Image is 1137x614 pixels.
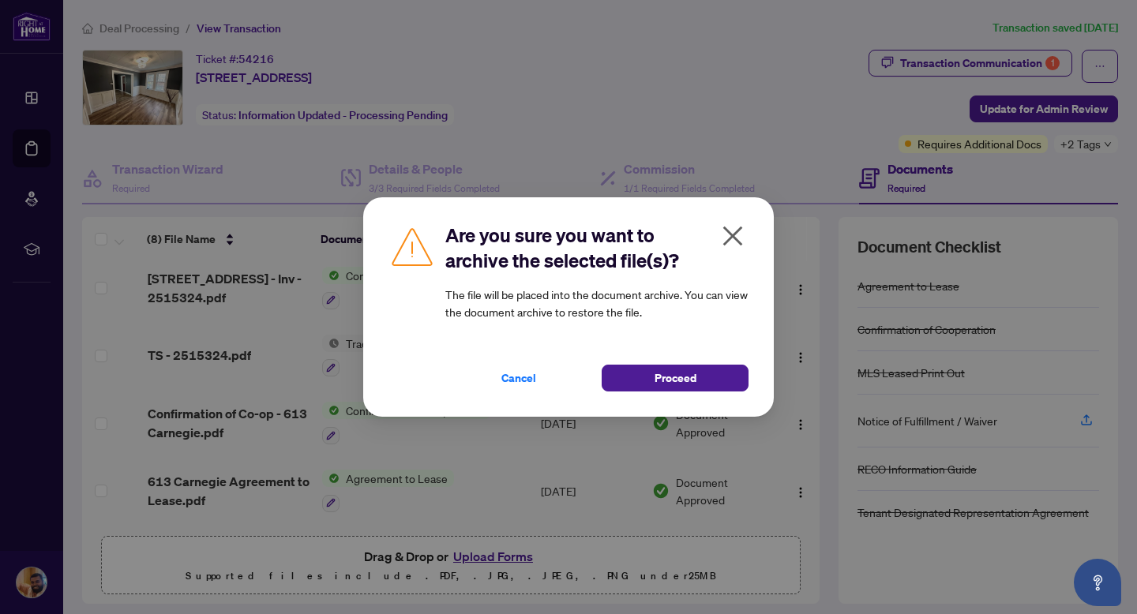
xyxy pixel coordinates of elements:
h2: Are you sure you want to archive the selected file(s)? [445,223,749,273]
article: The file will be placed into the document archive. You can view the document archive to restore t... [445,286,749,320]
button: Cancel [445,365,592,391]
span: Proceed [655,365,696,391]
button: Open asap [1074,559,1121,606]
img: Caution Icon [388,223,436,270]
button: Proceed [602,365,749,391]
span: close [720,223,745,249]
span: Cancel [501,365,536,391]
